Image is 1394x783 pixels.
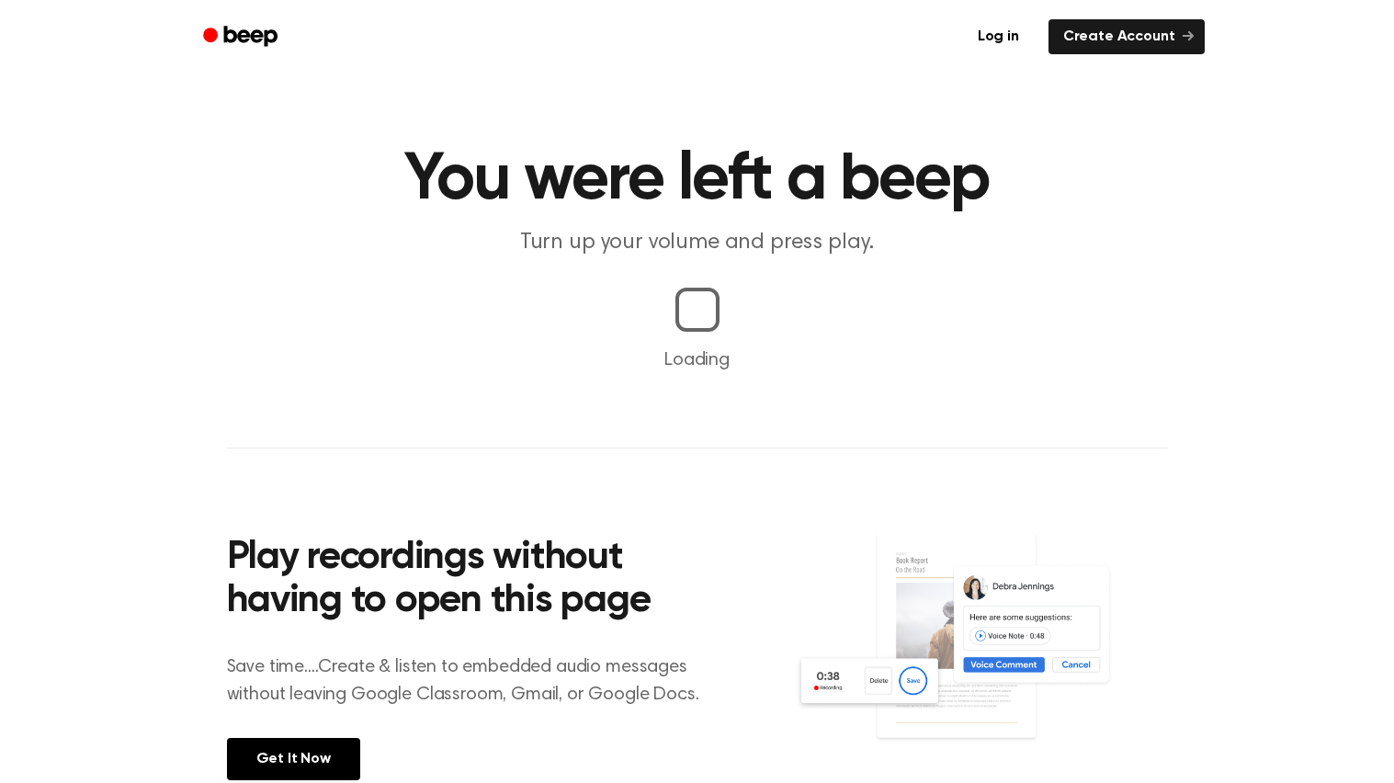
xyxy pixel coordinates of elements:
img: Voice Comments on Docs and Recording Widget [795,531,1167,778]
p: Turn up your volume and press play. [345,228,1050,258]
a: Get It Now [227,738,360,780]
a: Create Account [1048,19,1205,54]
a: Log in [959,16,1037,58]
p: Loading [22,346,1372,374]
h2: Play recordings without having to open this page [227,537,722,624]
h1: You were left a beep [227,147,1168,213]
a: Beep [190,19,294,55]
p: Save time....Create & listen to embedded audio messages without leaving Google Classroom, Gmail, ... [227,653,722,709]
